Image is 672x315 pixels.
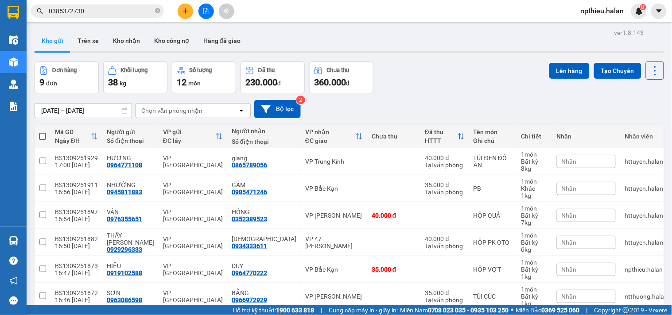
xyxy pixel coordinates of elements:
[521,192,548,199] div: 1 kg
[521,185,548,192] div: Khác
[521,165,548,172] div: 8 kg
[223,8,229,14] span: aim
[521,178,548,185] div: 1 món
[425,289,465,296] div: 35.000 đ
[425,154,465,161] div: 40.000 đ
[196,30,248,51] button: Hàng đã giao
[400,305,509,315] span: Miền Nam
[141,106,202,115] div: Chọn văn phòng nhận
[163,289,223,303] div: VP [GEOGRAPHIC_DATA]
[521,232,548,239] div: 1 món
[241,61,305,93] button: Đã thu230.000đ
[55,181,98,188] div: BS1309251911
[163,208,223,223] div: VP [GEOGRAPHIC_DATA]
[314,77,346,88] span: 360.000
[474,154,513,169] div: TÚI ĐEN ĐỒ ĂN
[474,137,513,144] div: Ghi chú
[55,161,98,169] div: 17:00 [DATE]
[474,212,513,219] div: HỘP QUẢ
[55,296,98,303] div: 16:46 [DATE]
[562,266,577,273] span: Nhãn
[521,259,548,266] div: 1 món
[232,188,267,196] div: 0985471246
[301,125,367,148] th: Toggle SortBy
[232,208,296,215] div: HỒNG
[9,35,18,45] img: warehouse-icon
[55,137,91,144] div: Ngày ĐH
[232,181,296,188] div: GẤM
[425,181,465,188] div: 35.000 đ
[107,289,154,296] div: SƠN
[155,7,160,15] span: close-circle
[106,30,147,51] button: Kho nhận
[521,286,548,293] div: 1 món
[39,77,44,88] span: 9
[232,215,267,223] div: 0352389523
[55,208,98,215] div: BS1309251897
[107,269,142,277] div: 0919102588
[11,60,132,90] b: GỬI : VP [GEOGRAPHIC_DATA]
[107,181,154,188] div: NHƯỜNG
[49,6,153,16] input: Tìm tên, số ĐT hoặc mã đơn
[562,212,577,219] span: Nhãn
[178,4,193,19] button: plus
[329,305,398,315] span: Cung cấp máy in - giấy in:
[305,158,363,165] div: VP Trung Kính
[276,307,314,314] strong: 1900 633 818
[309,61,373,93] button: Chưa thu360.000đ
[232,296,267,303] div: 0966972929
[614,28,644,38] div: ver 1.8.143
[425,296,465,303] div: Tại văn phòng
[55,235,98,242] div: BS1309251882
[549,63,590,79] button: Lên hàng
[625,158,668,165] div: httuyen.halan
[474,185,513,192] div: PB
[254,100,301,118] button: Bộ lọc
[37,8,43,14] span: search
[625,293,668,300] div: ntthuong.halan
[521,293,548,300] div: Bất kỳ
[372,212,416,219] div: 40.000 đ
[232,289,296,296] div: BẰNG
[55,188,98,196] div: 16:56 [DATE]
[641,4,645,10] span: 8
[232,127,296,134] div: Người nhận
[232,154,296,161] div: giang
[172,61,236,93] button: Số lượng12món
[594,63,641,79] button: Tạo Chuyến
[9,58,18,67] img: warehouse-icon
[655,7,663,15] span: caret-down
[107,262,154,269] div: HIỆU
[177,77,186,88] span: 12
[521,219,548,226] div: 7 kg
[474,128,513,135] div: Tên món
[188,80,201,87] span: món
[35,104,132,118] input: Select a date range.
[9,236,18,246] img: warehouse-icon
[163,262,223,277] div: VP [GEOGRAPHIC_DATA]
[625,266,668,273] div: npthieu.halan
[83,22,370,33] li: 271 - [PERSON_NAME] - [GEOGRAPHIC_DATA] - [GEOGRAPHIC_DATA]
[70,30,106,51] button: Trên xe
[521,205,548,212] div: 1 món
[9,277,18,285] span: notification
[9,296,18,305] span: message
[163,137,216,144] div: ĐC lấy
[55,242,98,250] div: 16:50 [DATE]
[107,188,142,196] div: 0945811883
[55,215,98,223] div: 16:54 [DATE]
[108,77,118,88] span: 38
[425,242,465,250] div: Tại văn phòng
[232,262,296,269] div: DUY
[305,293,363,300] div: VP [PERSON_NAME]
[232,269,267,277] div: 0964770222
[183,8,189,14] span: plus
[8,6,19,19] img: logo-vxr
[55,154,98,161] div: BS1309251929
[587,305,588,315] span: |
[120,80,126,87] span: kg
[425,128,458,135] div: Đã thu
[107,296,142,303] div: 0963086598
[277,80,281,87] span: đ
[635,7,643,15] img: icon-new-feature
